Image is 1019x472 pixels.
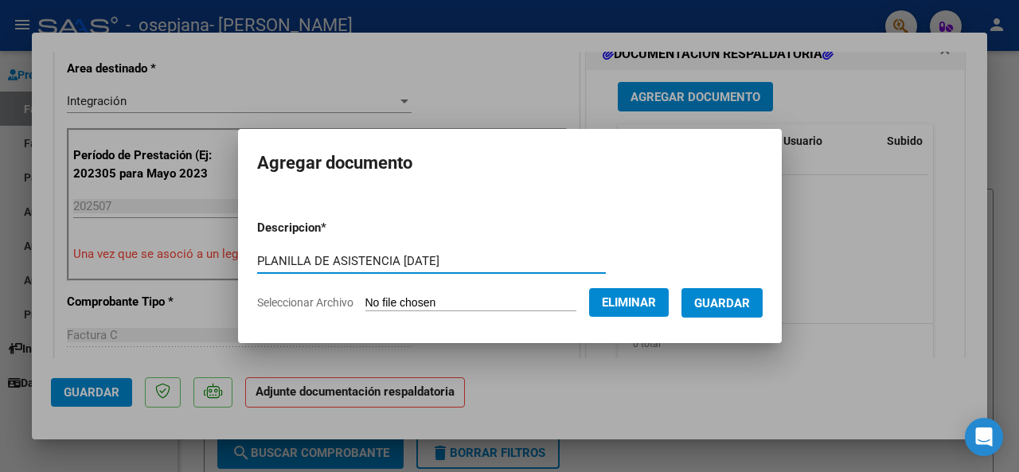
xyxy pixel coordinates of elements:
[257,219,409,237] p: Descripcion
[602,295,656,310] span: Eliminar
[965,418,1003,456] div: Open Intercom Messenger
[257,296,353,309] span: Seleccionar Archivo
[694,296,750,310] span: Guardar
[589,288,669,317] button: Eliminar
[257,148,763,178] h2: Agregar documento
[681,288,763,318] button: Guardar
